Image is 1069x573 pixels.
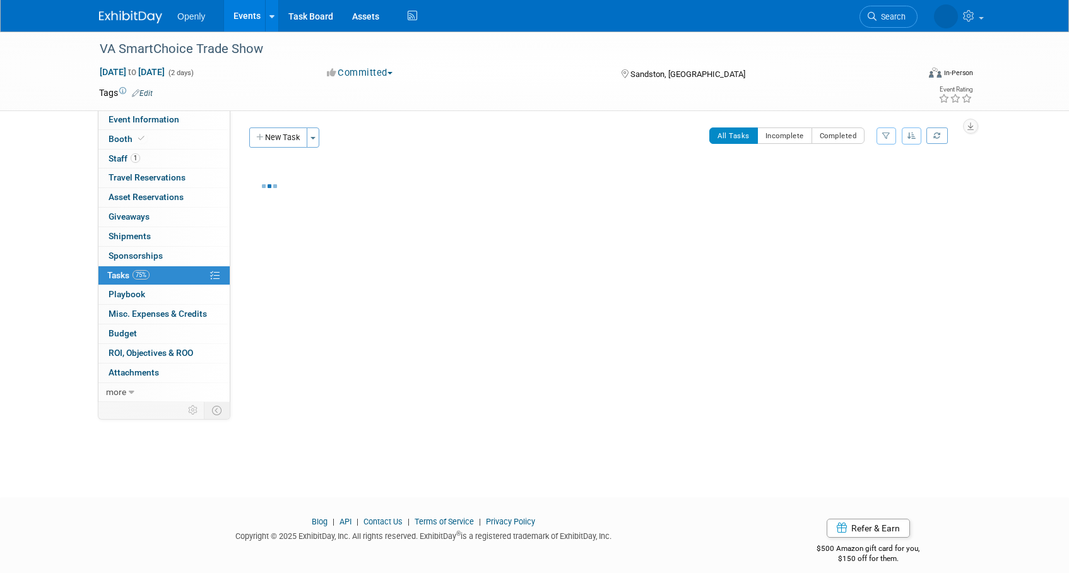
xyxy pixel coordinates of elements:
a: Blog [312,517,328,526]
span: Playbook [109,289,145,299]
div: Event Format [843,66,973,85]
span: Asset Reservations [109,192,184,202]
span: Booth [109,134,147,144]
span: Sponsorships [109,251,163,261]
span: (2 days) [167,69,194,77]
a: API [340,517,351,526]
div: Event Rating [938,86,972,93]
a: Refresh [926,127,948,144]
a: Budget [98,324,230,343]
a: Misc. Expenses & Credits [98,305,230,324]
span: Budget [109,328,137,338]
a: Travel Reservations [98,168,230,187]
td: Tags [99,86,153,99]
i: Booth reservation complete [138,135,145,142]
a: Refer & Earn [827,519,910,538]
a: Booth [98,130,230,149]
span: Travel Reservations [109,172,186,182]
img: ExhibitDay [99,11,162,23]
button: Committed [322,66,398,80]
a: more [98,383,230,402]
span: Attachments [109,367,159,377]
a: Playbook [98,285,230,304]
a: Terms of Service [415,517,474,526]
a: Contact Us [363,517,403,526]
a: Giveaways [98,208,230,227]
span: more [106,387,126,397]
a: Attachments [98,363,230,382]
span: | [329,517,338,526]
span: ROI, Objectives & ROO [109,348,193,358]
button: All Tasks [709,127,758,144]
span: Misc. Expenses & Credits [109,309,207,319]
button: New Task [249,127,307,148]
span: [DATE] [DATE] [99,66,165,78]
span: Giveaways [109,211,150,222]
sup: ® [456,530,461,537]
div: In-Person [943,68,973,78]
a: Sponsorships [98,247,230,266]
div: $150 off for them. [767,553,971,564]
button: Incomplete [757,127,812,144]
img: Emily Fabbiano [934,4,958,28]
a: Asset Reservations [98,188,230,207]
td: Toggle Event Tabs [204,402,230,418]
span: Shipments [109,231,151,241]
div: Copyright © 2025 ExhibitDay, Inc. All rights reserved. ExhibitDay is a registered trademark of Ex... [99,528,748,542]
img: loading... [262,184,277,188]
a: Tasks75% [98,266,230,285]
span: Event Information [109,114,179,124]
img: Format-Inperson.png [929,68,942,78]
span: Tasks [107,270,150,280]
span: | [476,517,484,526]
a: Search [859,6,918,28]
a: Edit [132,89,153,98]
span: | [405,517,413,526]
a: Event Information [98,110,230,129]
span: 1 [131,153,140,163]
a: Staff1 [98,150,230,168]
div: $500 Amazon gift card for you, [767,535,971,564]
span: | [353,517,362,526]
span: Search [877,12,906,21]
a: Shipments [98,227,230,246]
span: Sandston, [GEOGRAPHIC_DATA] [630,69,745,79]
td: Personalize Event Tab Strip [182,402,204,418]
span: Openly [177,11,205,21]
a: Privacy Policy [486,517,535,526]
button: Completed [812,127,865,144]
div: VA SmartChoice Trade Show [95,38,899,61]
a: ROI, Objectives & ROO [98,344,230,363]
span: Staff [109,153,140,163]
span: 75% [133,270,150,280]
span: to [126,67,138,77]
